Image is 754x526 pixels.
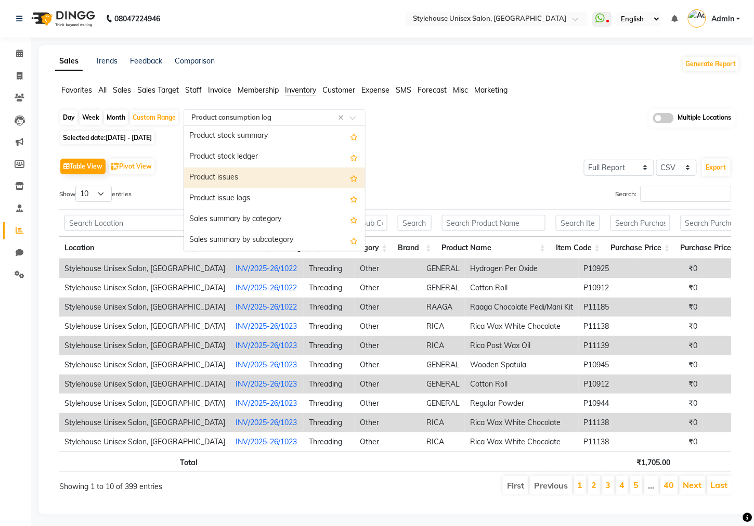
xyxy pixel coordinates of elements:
td: Rica Post Wax Oil [465,336,579,355]
a: Last [711,480,728,490]
td: Other [355,317,421,336]
a: INV/2025-26/1023 [236,341,297,350]
a: INV/2025-26/1023 [236,399,297,408]
span: Add this report to Favorites List [350,193,358,205]
td: Threading [304,375,355,394]
a: Sales [55,52,83,71]
div: Week [80,110,102,125]
b: 08047224946 [114,4,160,33]
td: Threading [304,317,355,336]
a: 1 [578,480,583,490]
td: Threading [304,355,355,375]
td: Other [355,432,421,452]
td: Other [355,355,421,375]
div: Product issues [184,168,365,188]
span: Favorites [61,85,92,95]
a: INV/2025-26/1022 [236,302,297,312]
input: Search Brand [398,215,432,231]
a: INV/2025-26/1023 [236,379,297,389]
a: 40 [664,480,674,490]
span: Expense [361,85,389,95]
th: Purchase Price: activate to sort column ascending [605,237,675,259]
td: GENERAL [421,355,465,375]
td: ₹0 [633,355,703,375]
span: Staff [185,85,202,95]
button: Pivot View [109,159,154,174]
input: Search Item Code [556,215,600,231]
td: P11139 [579,336,633,355]
a: 3 [606,480,611,490]
td: Other [355,278,421,298]
span: Membership [238,85,279,95]
span: Add this report to Favorites List [350,172,358,184]
span: Forecast [418,85,447,95]
td: Threading [304,298,355,317]
td: P10912 [579,375,633,394]
span: Inventory [285,85,316,95]
td: RICA [421,336,465,355]
div: Product stock ledger [184,147,365,168]
td: ₹0 [633,298,703,317]
div: Product issue logs [184,188,365,209]
td: Stylehouse Unisex Salon, [GEOGRAPHIC_DATA] [59,355,230,375]
td: GENERAL [421,259,465,278]
a: Feedback [130,56,162,66]
a: INV/2025-26/1022 [236,264,297,273]
td: GENERAL [421,278,465,298]
input: Search: [641,186,732,202]
span: Marketing [474,85,508,95]
td: ₹0 [633,259,703,278]
td: Threading [304,259,355,278]
div: Day [60,110,77,125]
a: INV/2025-26/1022 [236,283,297,292]
td: Threading [304,432,355,452]
a: INV/2025-26/1023 [236,418,297,427]
td: Stylehouse Unisex Salon, [GEOGRAPHIC_DATA] [59,336,230,355]
td: P10925 [579,259,633,278]
span: Invoice [208,85,231,95]
td: RICA [421,432,465,452]
th: Brand: activate to sort column ascending [393,237,437,259]
td: Rica Wax White Chocolate [465,317,579,336]
th: Product Name: activate to sort column ascending [437,237,551,259]
td: ₹0 [633,394,703,413]
td: ₹0 [633,375,703,394]
td: P11138 [579,432,633,452]
span: Add this report to Favorites List [350,213,358,226]
td: ₹0 [633,336,703,355]
td: Other [355,298,421,317]
td: P11138 [579,317,633,336]
button: Table View [60,159,106,174]
div: Product stock summary [184,126,365,147]
a: Next [683,480,702,490]
td: Other [355,413,421,432]
td: ₹0 [633,432,703,452]
input: Search Location [64,215,197,231]
td: Threading [304,413,355,432]
td: Stylehouse Unisex Salon, [GEOGRAPHIC_DATA] [59,413,230,432]
td: P10945 [579,355,633,375]
td: Raaga Chocolate Pedi/Mani Kit [465,298,579,317]
span: Add this report to Favorites List [350,130,358,143]
a: 2 [592,480,597,490]
td: Regular Powder [465,394,579,413]
td: ₹0 [633,413,703,432]
span: Sales Target [137,85,179,95]
span: Clear all [338,112,347,123]
div: Month [104,110,128,125]
th: ₹1,705.00 [606,452,676,472]
a: INV/2025-26/1023 [236,437,297,446]
div: Sales summary by subcategory [184,230,365,251]
td: Stylehouse Unisex Salon, [GEOGRAPHIC_DATA] [59,298,230,317]
td: Threading [304,336,355,355]
div: Custom Range [130,110,178,125]
input: Search Purchase Price [610,215,670,231]
a: INV/2025-26/1023 [236,322,297,331]
td: GENERAL [421,394,465,413]
span: Multiple Locations [678,113,732,123]
div: Sales summary by category [184,209,365,230]
td: Rica Wax White Chocolate [465,413,579,432]
td: GENERAL [421,375,465,394]
span: Sales [113,85,131,95]
span: Customer [322,85,355,95]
